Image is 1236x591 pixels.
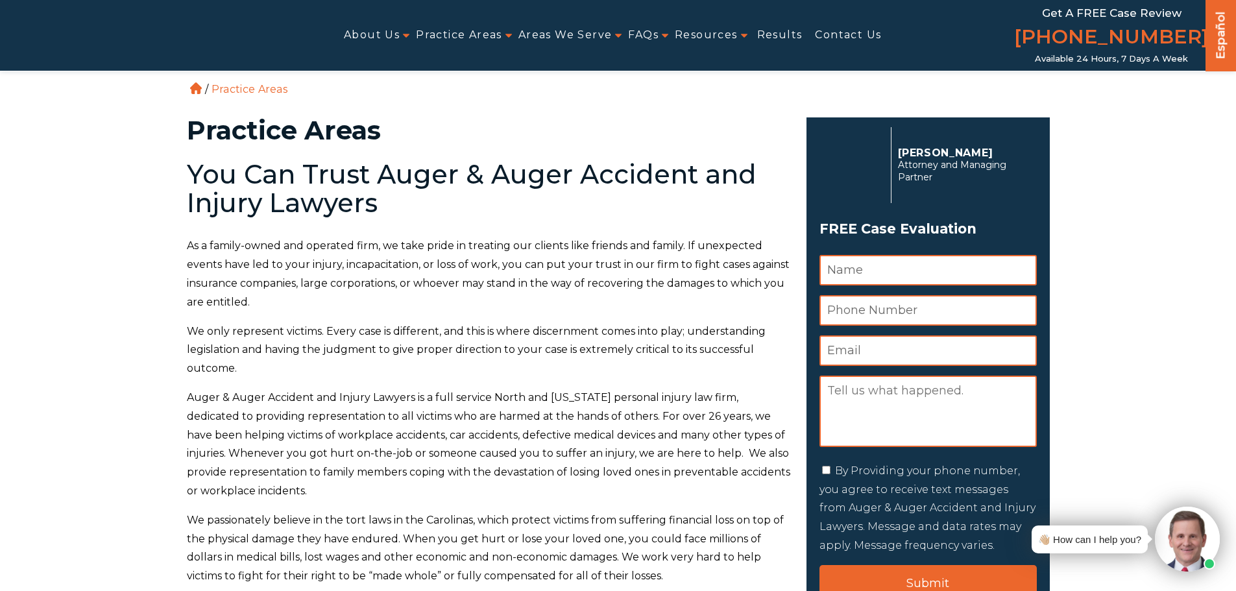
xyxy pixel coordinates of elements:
[819,132,884,197] img: Herbert Auger
[190,82,202,94] a: Home
[757,21,803,50] a: Results
[1014,23,1209,54] a: [PHONE_NUMBER]
[344,21,400,50] a: About Us
[187,117,791,143] h1: Practice Areas
[819,335,1037,366] input: Email
[1035,54,1188,64] span: Available 24 Hours, 7 Days a Week
[819,295,1037,326] input: Phone Number
[208,83,291,95] li: Practice Areas
[1042,6,1181,19] span: Get a FREE Case Review
[187,325,766,375] span: We only represent victims. Every case is different, and this is where discernment comes into play...
[898,159,1030,184] span: Attorney and Managing Partner
[628,21,659,50] a: FAQs
[518,21,612,50] a: Areas We Serve
[187,511,791,586] p: We passionately believe in the tort laws in the Carolinas, which protect victims from suffering f...
[1155,507,1220,572] img: Intaker widget Avatar
[1038,531,1141,548] div: 👋🏼 How can I help you?
[675,21,738,50] a: Resources
[819,217,1037,241] h3: FREE Case Evaluation
[187,160,791,217] h2: You Can Trust Auger & Auger Accident and Injury Lawyers
[187,239,790,308] span: As a family-owned and operated firm, we take pride in treating our clients like friends and famil...
[8,20,211,51] img: Auger & Auger Accident and Injury Lawyers Logo
[819,255,1037,285] input: Name
[815,21,881,50] a: Contact Us
[898,147,1030,159] p: [PERSON_NAME]
[819,464,1036,551] label: By Providing your phone number, you agree to receive text messages from Auger & Auger Accident an...
[416,21,502,50] a: Practice Areas
[187,389,791,501] p: Auger & Auger Accident and Injury Lawyers is a full service North and [US_STATE] personal injury ...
